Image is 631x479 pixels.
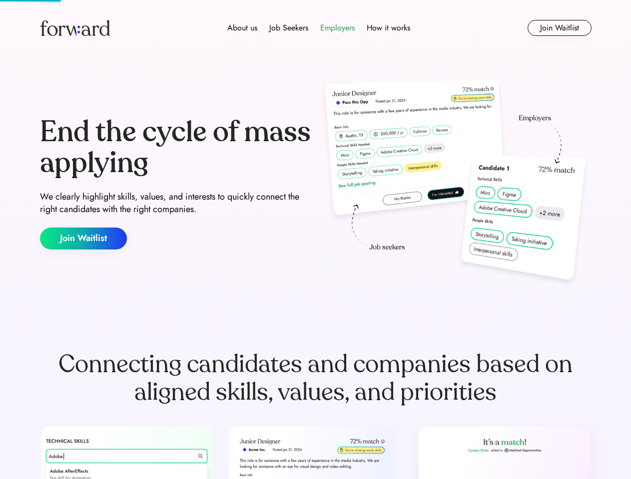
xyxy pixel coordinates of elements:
[40,350,592,406] div: Connecting candidates and companies based on aligned skills, values, and priorities
[227,22,257,34] div: About us
[320,76,592,290] img: hero-image.png
[40,191,312,216] div: We clearly highlight skills, values, and interests to quickly connect the right candidates with t...
[40,228,127,249] button: Join Waitlist
[320,22,355,34] div: Employers
[528,20,592,36] button: Join Waitlist
[40,20,110,36] img: Forward logo
[367,22,410,34] div: How it works
[40,117,312,178] div: End the cycle of mass applying
[269,22,308,34] div: Job Seekers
